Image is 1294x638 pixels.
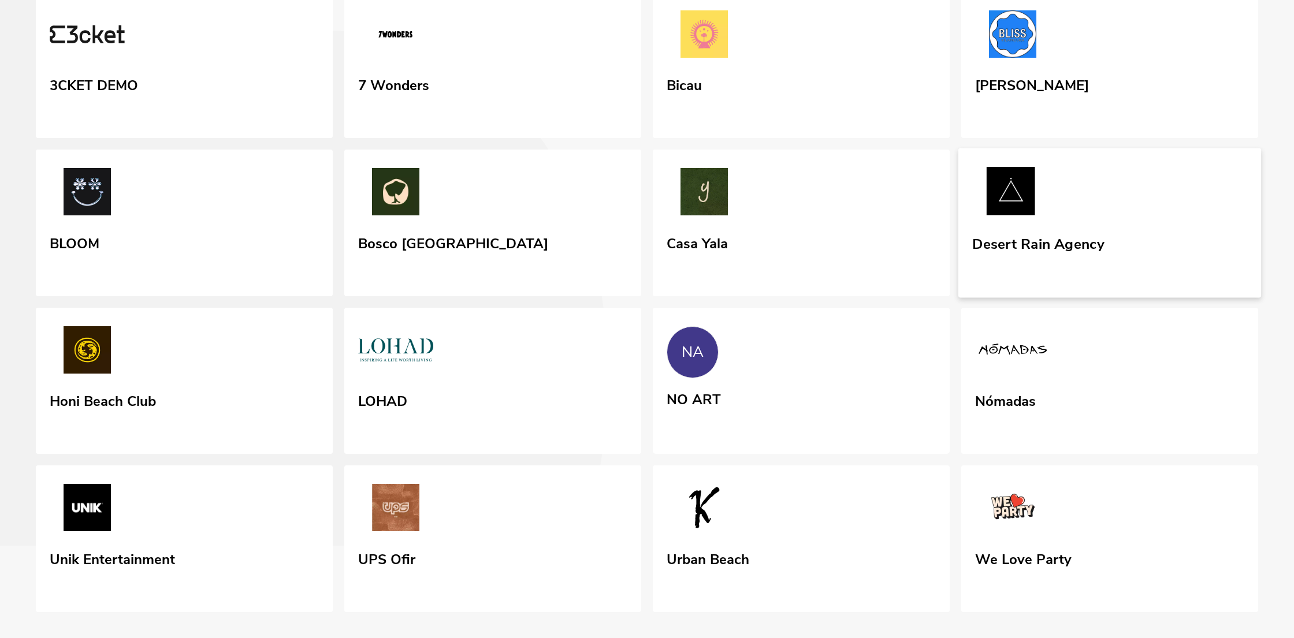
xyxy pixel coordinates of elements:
[344,465,641,612] a: UPS Ofir UPS Ofir
[975,73,1089,94] div: [PERSON_NAME]
[50,73,138,94] div: 3CKET DEMO
[975,484,1050,536] img: We Love Party
[667,168,742,220] img: Casa Yala
[682,344,704,361] div: NA
[667,73,702,94] div: Bicau
[667,547,749,568] div: Urban Beach
[358,389,407,410] div: LOHAD
[50,326,125,378] img: Honi Beach Club
[36,150,333,296] a: BLOOM BLOOM
[667,10,742,62] img: Bicau
[653,150,950,296] a: Casa Yala Casa Yala
[653,308,950,452] a: NA NO ART
[667,387,721,408] div: NO ART
[961,308,1258,454] a: Nómadas Nómadas
[667,232,728,252] div: Casa Yala
[358,484,433,536] img: UPS Ofir
[50,168,125,220] img: BLOOM
[653,465,950,612] a: Urban Beach Urban Beach
[344,308,641,454] a: LOHAD LOHAD
[50,484,125,536] img: Unik Entertainment
[975,389,1036,410] div: Nómadas
[975,326,1050,378] img: Nómadas
[961,465,1258,612] a: We Love Party We Love Party
[50,232,99,252] div: BLOOM
[358,73,429,94] div: 7 Wonders
[358,232,548,252] div: Bosco [GEOGRAPHIC_DATA]
[36,465,333,612] a: Unik Entertainment Unik Entertainment
[972,167,1049,220] img: Desert Rain Agency
[667,484,742,536] img: Urban Beach
[50,389,156,410] div: Honi Beach Club
[975,10,1050,62] img: BLISS Vilamoura
[358,10,433,62] img: 7 Wonders
[50,547,175,568] div: Unik Entertainment
[50,10,125,62] img: 3CKET DEMO
[36,308,333,454] a: Honi Beach Club Honi Beach Club
[972,232,1104,252] div: Desert Rain Agency
[358,326,433,378] img: LOHAD
[344,150,641,296] a: Bosco Porto Bosco [GEOGRAPHIC_DATA]
[358,168,433,220] img: Bosco Porto
[975,547,1072,568] div: We Love Party
[358,547,415,568] div: UPS Ofir
[958,148,1261,298] a: Desert Rain Agency Desert Rain Agency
